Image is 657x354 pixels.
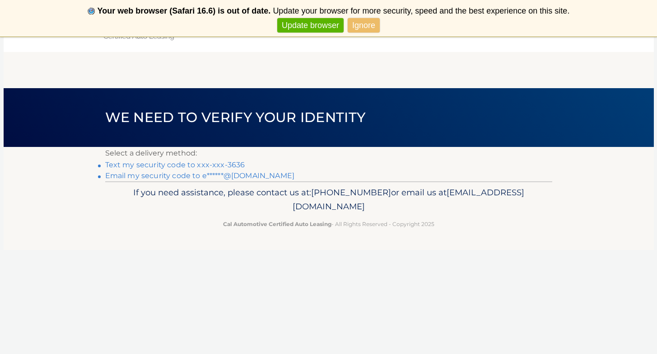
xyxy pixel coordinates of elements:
[111,185,546,214] p: If you need assistance, please contact us at: or email us at
[98,6,271,15] b: Your web browser (Safari 16.6) is out of date.
[277,18,344,33] a: Update browser
[105,109,366,126] span: We need to verify your identity
[105,147,552,160] p: Select a delivery method:
[348,18,380,33] a: Ignore
[223,221,331,227] strong: Cal Automotive Certified Auto Leasing
[273,6,569,15] span: Update your browser for more security, speed and the best experience on this site.
[111,219,546,229] p: - All Rights Reserved - Copyright 2025
[311,187,391,198] span: [PHONE_NUMBER]
[105,160,245,169] a: Text my security code to xxx-xxx-3636
[105,171,295,180] a: Email my security code to e******@[DOMAIN_NAME]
